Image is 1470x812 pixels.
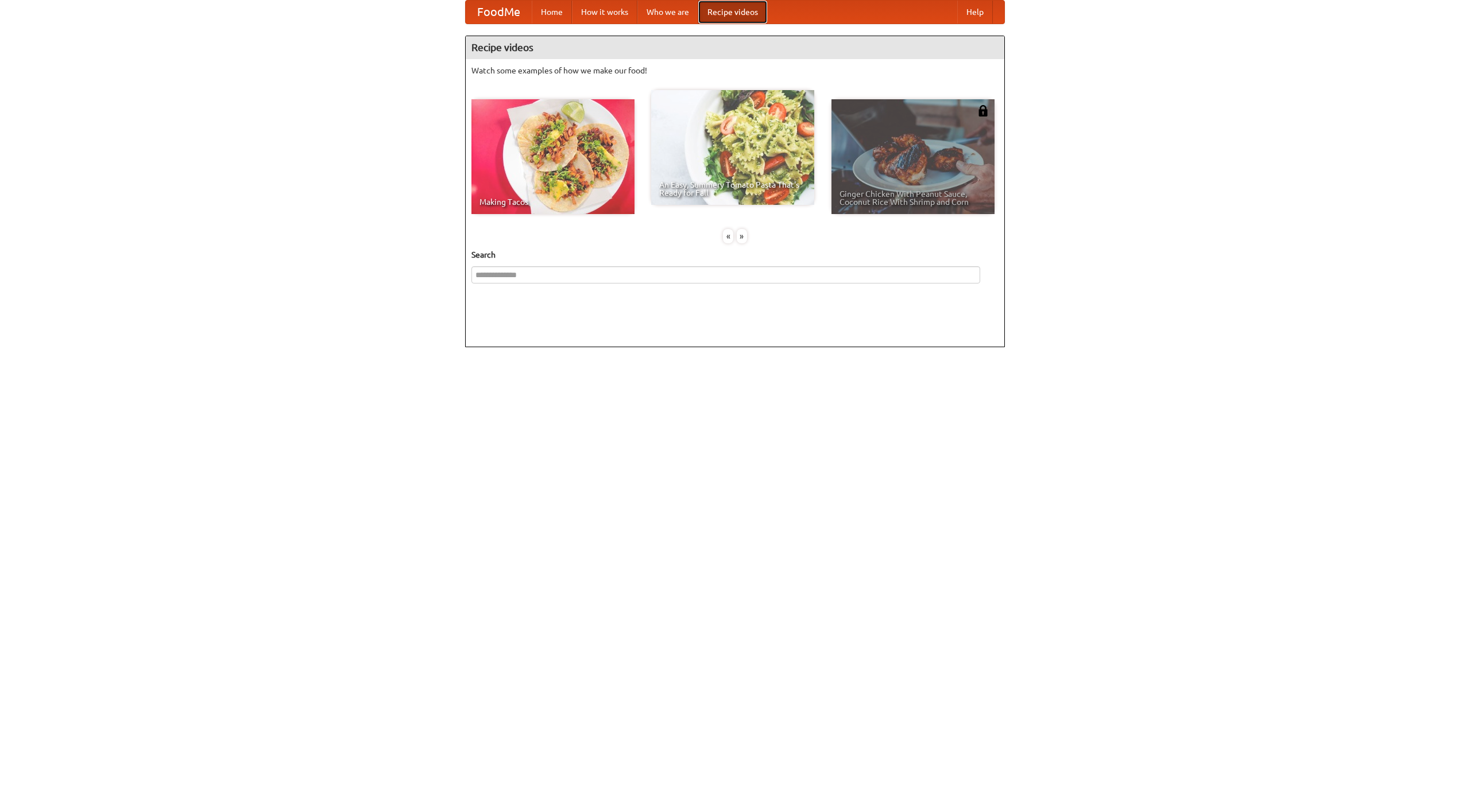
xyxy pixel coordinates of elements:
h5: Search [471,249,999,261]
a: Making Tacos [471,99,635,214]
div: « [723,229,733,243]
a: How it works [572,1,637,24]
a: Home [532,1,572,24]
img: 483408.png [977,105,989,116]
a: An Easy, Summery Tomato Pasta That's Ready for Fall [651,90,814,205]
a: Who we are [637,1,698,24]
a: Help [957,1,993,24]
h4: Recipe videos [466,36,1004,59]
p: Watch some examples of how we make our food! [471,65,999,76]
a: Recipe videos [698,1,767,24]
span: Making Tacos [479,198,626,206]
a: FoodMe [466,1,532,24]
span: An Easy, Summery Tomato Pasta That's Ready for Fall [659,181,806,197]
div: » [737,229,747,243]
